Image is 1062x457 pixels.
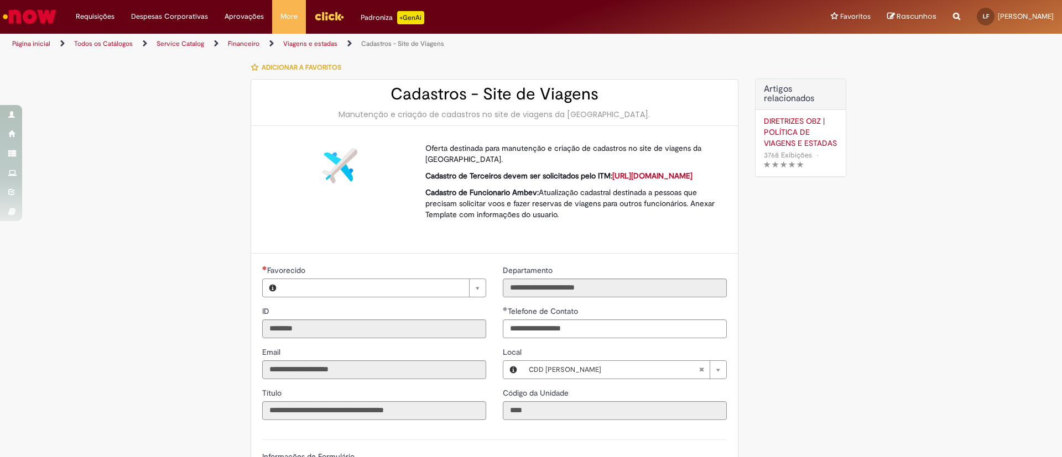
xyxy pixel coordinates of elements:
p: Atualização cadastral destinada a pessoas que precisam solicitar voos e fazer reservas de viagens... [425,187,719,220]
input: Título [262,401,486,420]
span: Rascunhos [897,11,936,22]
span: LF [983,13,989,20]
p: +GenAi [397,11,424,24]
a: Limpar campo Favorecido [283,279,486,297]
a: Página inicial [12,39,50,48]
span: Necessários - Favorecido [267,265,308,275]
ul: Trilhas de página [8,34,700,54]
span: 3768 Exibições [764,150,812,160]
input: Código da Unidade [503,401,727,420]
span: Adicionar a Favoritos [262,63,341,72]
input: ID [262,319,486,338]
span: CDD [PERSON_NAME] [529,361,699,379]
span: Necessários [262,266,267,270]
a: CDD [PERSON_NAME]Limpar campo Local [523,361,726,379]
span: Telefone de Contato [508,306,580,316]
label: Somente leitura - Departamento [503,265,555,276]
a: Rascunhos [887,12,936,22]
span: More [280,11,298,22]
abbr: Limpar campo Local [693,361,710,379]
a: Cadastros - Site de Viagens [361,39,444,48]
span: Obrigatório Preenchido [503,307,508,311]
label: Somente leitura - Título [262,387,284,398]
a: Financeiro [228,39,259,48]
input: Email [262,360,486,379]
a: DIRETRIZES OBZ | POLÍTICA DE VIAGENS E ESTADAS [764,115,837,149]
img: Cadastros - Site de Viagens [322,148,357,183]
span: Somente leitura - Código da Unidade [503,388,571,398]
span: Somente leitura - Título [262,388,284,398]
input: Departamento [503,279,727,297]
button: Adicionar a Favoritos [251,56,347,79]
img: click_logo_yellow_360x200.png [314,8,344,24]
div: Manutenção e criação de cadastros no site de viagens da [GEOGRAPHIC_DATA]. [262,109,727,120]
button: Favorecido, Visualizar este registro [263,279,283,297]
span: Despesas Corporativas [131,11,208,22]
img: ServiceNow [1,6,58,28]
a: Service Catalog [157,39,204,48]
h3: Artigos relacionados [764,85,837,104]
span: Somente leitura - ID [262,306,272,316]
span: [PERSON_NAME] [998,12,1054,21]
span: Aprovações [225,11,264,22]
a: [URL][DOMAIN_NAME] [612,171,693,181]
a: Viagens e estadas [283,39,337,48]
h2: Cadastros - Site de Viagens [262,85,727,103]
span: Somente leitura - Email [262,347,283,357]
strong: Cadastro de Terceiros devem ser solicitados pelo ITM: [425,171,693,181]
button: Local, Visualizar este registro CDD Mogi Mirim [503,361,523,379]
strong: Cadastro de Funcionario Ambev: [425,187,539,197]
span: Requisições [76,11,114,22]
span: Somente leitura - Departamento [503,265,555,275]
label: Somente leitura - Código da Unidade [503,387,571,398]
span: Favoritos [840,11,871,22]
a: Todos os Catálogos [74,39,133,48]
p: Oferta destinada para manutenção e criação de cadastros no site de viagens da [GEOGRAPHIC_DATA]. [425,143,719,165]
label: Somente leitura - ID [262,306,272,317]
label: Somente leitura - Email [262,346,283,358]
span: • [814,148,821,162]
div: Padroniza [361,11,424,24]
input: Telefone de Contato [503,319,727,338]
span: Local [503,347,524,357]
